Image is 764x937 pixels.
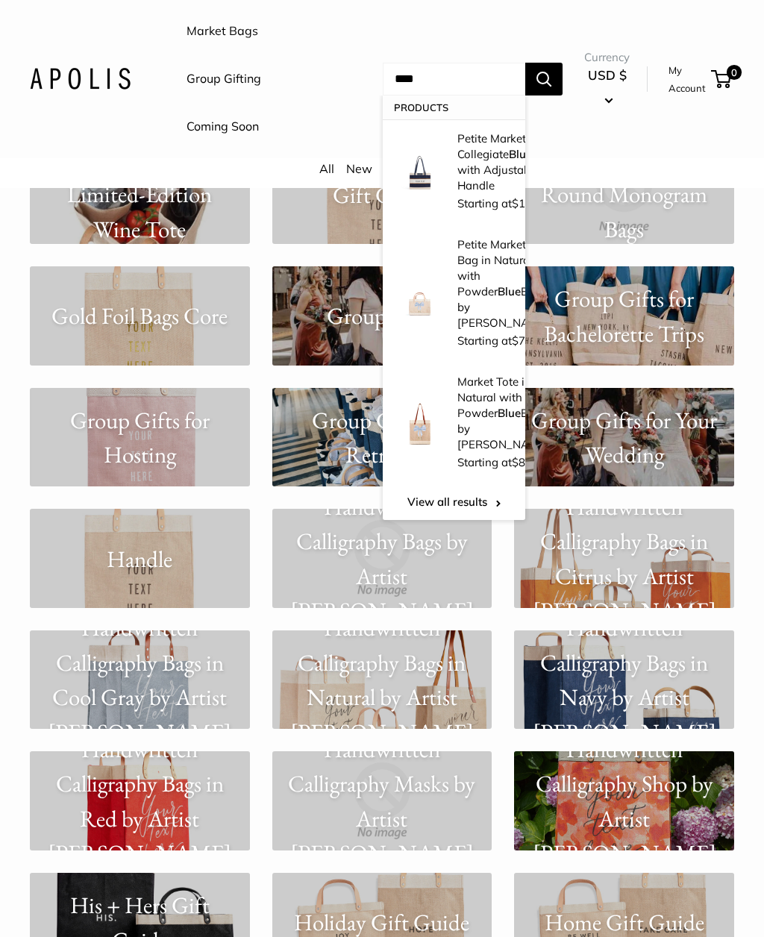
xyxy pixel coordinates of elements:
[346,161,372,176] a: New
[514,402,734,471] p: Group Gifts for Your Wedding
[319,161,334,176] a: All
[398,150,442,195] img: description_Our very first Chenille-Jute Market bag
[514,281,734,351] p: Group Gifts for Bachelorette Trips
[398,272,442,316] img: Petite Market Bag in Natural with Powder Blue Bow by Amy Logsdon
[457,236,549,330] p: Petite Market Bag in Natural with Powder Bow by [PERSON_NAME]
[272,266,492,366] a: Group Gifts
[30,751,250,850] a: Handwritten Calligraphy Bags in Red by Artist [PERSON_NAME]
[514,145,734,244] a: Gold Embroidered Round Monogram Bags
[514,509,734,608] a: Handwritten Calligraphy Bags in Citrus by Artist [PERSON_NAME]
[30,610,250,749] p: Handwritten Calligraphy Bags in Cool Gray by Artist [PERSON_NAME]
[512,333,532,348] span: $73
[727,65,742,80] span: 0
[30,732,250,871] p: Handwritten Calligraphy Bags in Red by Artist [PERSON_NAME]
[30,145,250,244] a: For 24 Hours: The Limited-Edition Wine Tote
[272,751,492,850] a: Handwritten Calligraphy Masks by Artist [PERSON_NAME]
[30,388,250,487] a: Group Gifts for Hosting
[383,95,525,119] p: Products
[514,266,734,366] a: Group Gifts for Bachelorette Trips
[30,266,250,366] a: Gold Foil Bags Core
[383,63,525,95] input: Search...
[30,402,250,471] p: Group Gifts for Hosting
[383,225,525,363] a: Petite Market Bag in Natural with Powder Blue Bow by Amy Logsdon Petite Market Bag in Natural wit...
[457,333,532,348] span: Starting at
[457,196,539,210] span: Starting at
[457,455,532,469] span: Starting at
[398,401,442,446] img: Market Tote in Natural with Powder Blue Bow by Amy Logsdon
[272,732,492,871] p: Handwritten Calligraphy Masks by Artist [PERSON_NAME]
[272,610,492,749] p: Handwritten Calligraphy Bags in Natural by Artist [PERSON_NAME]
[30,509,250,608] a: Handle
[187,68,261,90] a: Group Gifting
[272,509,492,608] a: Handwritten Calligraphy Bags by Artist [PERSON_NAME]
[272,388,492,487] a: Group Gifts for Retreats
[588,67,627,83] span: USD $
[272,178,492,213] p: Gift Guide
[30,68,131,90] img: Apolis
[272,489,492,628] p: Handwritten Calligraphy Bags by Artist [PERSON_NAME]
[272,402,492,471] p: Group Gifts for Retreats
[187,116,259,138] a: Coming Soon
[498,406,521,420] strong: Blue
[509,147,532,161] strong: Blue
[383,119,525,225] a: description_Our very first Chenille-Jute Market bag Petite Market Bag in CollegiateBlueChenille w...
[272,630,492,730] a: Handwritten Calligraphy Bags in Natural by Artist [PERSON_NAME]
[187,20,258,43] a: Market Bags
[272,145,492,244] a: Gift Guide
[457,374,549,452] p: Market Tote in Natural with Powder Bow by [PERSON_NAME]
[525,63,563,95] button: Search
[457,131,574,193] p: Petite Market Bag in Collegiate Chenille with Adjustable Handle
[668,61,706,98] a: My Account
[514,732,734,871] p: Handwritten Calligraphy Shop by Artist [PERSON_NAME]
[512,196,539,210] span: $119
[30,630,250,730] a: Handwritten Calligraphy Bags in Cool Gray by Artist [PERSON_NAME]
[30,142,250,247] p: For 24 Hours: The Limited-Edition Wine Tote
[30,541,250,576] p: Handle
[713,70,731,88] a: 0
[383,484,525,520] a: View all results
[383,363,525,484] a: Market Tote in Natural with Powder Blue Bow by Amy Logsdon Market Tote in Natural with PowderBlue...
[30,298,250,333] p: Gold Foil Bags Core
[514,610,734,749] p: Handwritten Calligraphy Bags in Navy by Artist [PERSON_NAME]
[514,630,734,730] a: Handwritten Calligraphy Bags in Navy by Artist [PERSON_NAME]
[584,47,630,68] span: Currency
[584,63,630,111] button: USD $
[514,388,734,487] a: Group Gifts for Your Wedding
[272,298,492,333] p: Group Gifts
[514,142,734,247] p: Gold Embroidered Round Monogram Bags
[12,880,160,925] iframe: Sign Up via Text for Offers
[514,489,734,628] p: Handwritten Calligraphy Bags in Citrus by Artist [PERSON_NAME]
[498,284,521,298] strong: Blue
[512,455,532,469] span: $89
[514,751,734,850] a: Handwritten Calligraphy Shop by Artist [PERSON_NAME]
